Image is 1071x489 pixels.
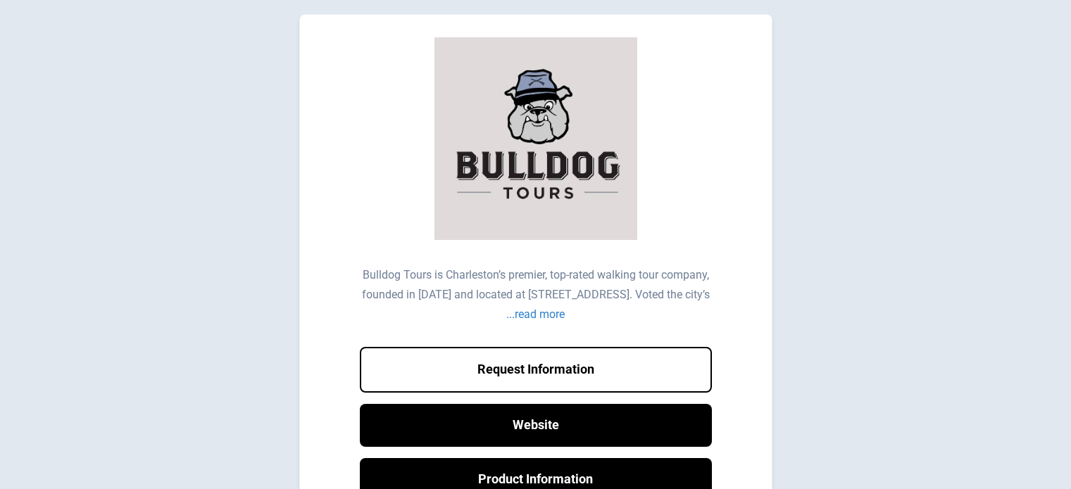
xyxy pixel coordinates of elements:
img: Bulldog Tours Logo [434,37,637,240]
div: ...read more [506,307,565,321]
div: Bulldog Tours is Charleston’s premier, top-rated walking tour company, founded in [DATE] and loca... [362,268,710,301]
button: Request Information [360,347,712,393]
a: Website [360,404,712,447]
